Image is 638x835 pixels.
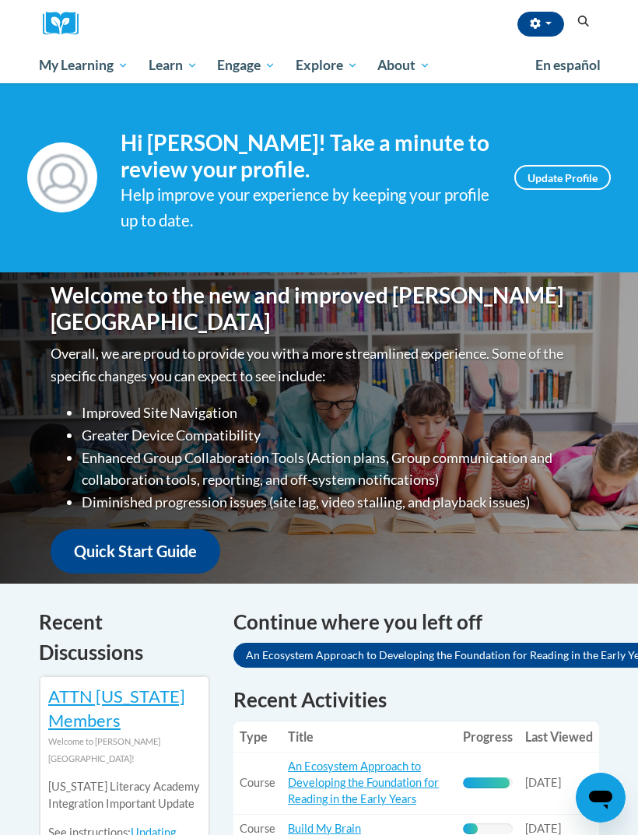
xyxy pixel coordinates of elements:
a: Explore [286,47,368,83]
h4: Continue where you left off [233,607,599,637]
a: Cox Campus [43,12,89,36]
li: Enhanced Group Collaboration Tools (Action plans, Group communication and collaboration tools, re... [82,447,587,492]
th: Last Viewed [519,721,599,753]
a: About [368,47,441,83]
div: Progress, % [463,777,510,788]
p: Overall, we are proud to provide you with a more streamlined experience. Some of the specific cha... [51,342,587,388]
a: My Learning [29,47,138,83]
h4: Recent Discussions [39,607,210,668]
button: Search [572,12,595,31]
a: Build My Brain [288,822,361,835]
span: En español [535,57,601,73]
a: Engage [207,47,286,83]
span: Learn [149,56,198,75]
a: Update Profile [514,165,611,190]
a: ATTN [US_STATE] Members [48,686,185,731]
li: Improved Site Navigation [82,402,587,424]
img: Profile Image [27,142,97,212]
iframe: Button to launch messaging window [576,773,626,823]
a: Quick Start Guide [51,529,220,574]
span: My Learning [39,56,128,75]
li: Greater Device Compatibility [82,424,587,447]
span: About [377,56,430,75]
span: [DATE] [525,822,561,835]
th: Type [233,721,282,753]
button: Account Settings [517,12,564,37]
span: Course [240,776,275,789]
h4: Hi [PERSON_NAME]! Take a minute to review your profile. [121,130,491,182]
div: Main menu [27,47,611,83]
span: Course [240,822,275,835]
div: Progress, % [463,823,478,834]
div: Welcome to [PERSON_NAME][GEOGRAPHIC_DATA]! [48,733,201,767]
img: Logo brand [43,12,89,36]
span: [DATE] [525,776,561,789]
p: [US_STATE] Literacy Academy Integration Important Update [48,778,201,812]
th: Progress [457,721,519,753]
h1: Welcome to the new and improved [PERSON_NAME][GEOGRAPHIC_DATA] [51,282,587,335]
span: Engage [217,56,275,75]
a: En español [525,49,611,82]
a: Learn [138,47,208,83]
th: Title [282,721,457,753]
a: An Ecosystem Approach to Developing the Foundation for Reading in the Early Years [288,760,439,805]
span: Explore [296,56,358,75]
h1: Recent Activities [233,686,599,714]
li: Diminished progression issues (site lag, video stalling, and playback issues) [82,491,587,514]
div: Help improve your experience by keeping your profile up to date. [121,182,491,233]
